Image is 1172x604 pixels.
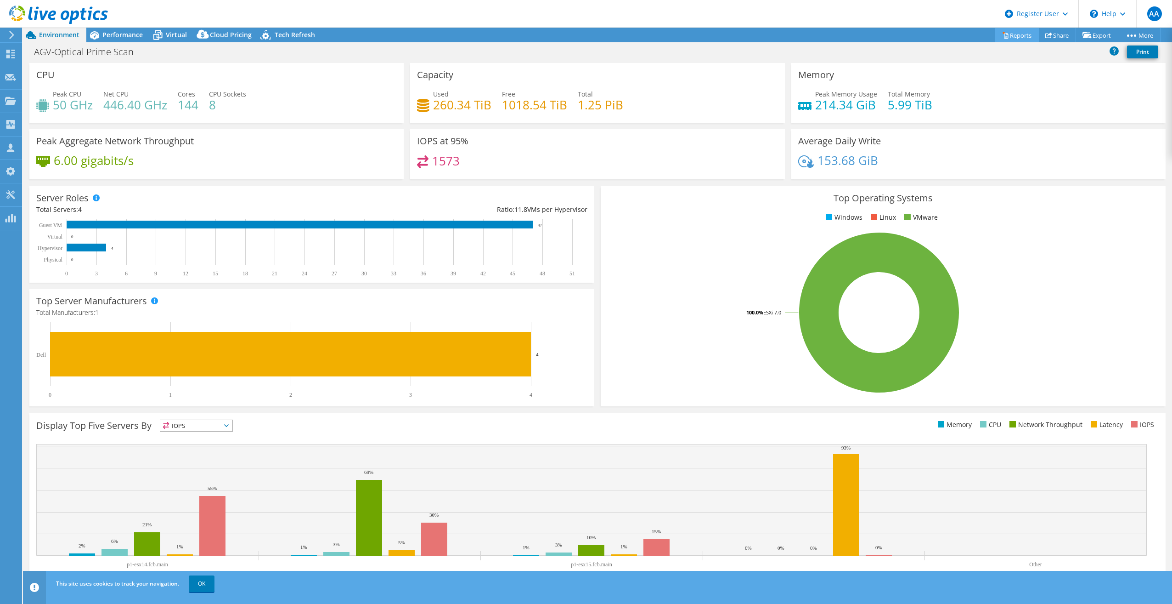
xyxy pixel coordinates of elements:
[302,270,307,277] text: 24
[569,270,575,277] text: 51
[798,136,881,146] h3: Average Daily Write
[514,205,527,214] span: 11.8
[902,212,938,222] li: VMware
[398,540,405,545] text: 5%
[209,100,246,110] h4: 8
[1029,561,1042,568] text: Other
[30,47,148,57] h1: AGV-Optical Prime Scan
[417,70,453,80] h3: Capacity
[142,522,152,527] text: 21%
[209,90,246,98] span: CPU Sockets
[502,90,515,98] span: Free
[823,212,862,222] li: Windows
[169,392,172,398] text: 1
[49,392,51,398] text: 0
[817,155,878,165] h4: 153.68 GiB
[421,270,426,277] text: 36
[53,90,81,98] span: Peak CPU
[433,100,491,110] h4: 260.34 TiB
[178,100,198,110] h4: 144
[815,100,877,110] h4: 214.34 GiB
[620,544,627,549] text: 1%
[53,100,93,110] h4: 50 GHz
[95,308,99,317] span: 1
[745,545,752,551] text: 0%
[272,270,277,277] text: 21
[213,270,218,277] text: 15
[502,100,567,110] h4: 1018.54 TiB
[1129,420,1154,430] li: IOPS
[44,256,62,263] text: Physical
[242,270,248,277] text: 18
[798,70,834,80] h3: Memory
[312,205,587,215] div: Ratio: VMs per Hypervisor
[778,545,784,551] text: 0%
[523,545,530,550] text: 1%
[36,193,89,203] h3: Server Roles
[71,257,73,262] text: 0
[189,576,214,592] a: OK
[178,90,195,98] span: Cores
[935,420,972,430] li: Memory
[65,270,68,277] text: 0
[538,223,542,228] text: 47
[36,70,55,80] h3: CPU
[1007,420,1082,430] li: Network Throughput
[36,296,147,306] h3: Top Server Manufacturers
[888,100,932,110] h4: 5.99 TiB
[540,270,545,277] text: 48
[391,270,396,277] text: 33
[810,545,817,551] text: 0%
[125,270,128,277] text: 6
[608,193,1159,203] h3: Top Operating Systems
[451,270,456,277] text: 39
[1088,420,1123,430] li: Latency
[176,544,183,549] text: 1%
[417,136,468,146] h3: IOPS at 95%
[332,270,337,277] text: 27
[530,392,532,398] text: 4
[111,538,118,544] text: 6%
[1090,10,1098,18] svg: \n
[432,156,460,166] h4: 1573
[95,270,98,277] text: 3
[763,309,781,316] tspan: ESXi 7.0
[1076,28,1118,42] a: Export
[36,136,194,146] h3: Peak Aggregate Network Throughput
[409,392,412,398] text: 3
[333,541,340,547] text: 3%
[536,352,539,357] text: 4
[39,30,79,39] span: Environment
[433,90,449,98] span: Used
[47,234,63,240] text: Virtual
[555,542,562,547] text: 3%
[78,205,82,214] span: 4
[56,580,179,587] span: This site uses cookies to track your navigation.
[79,543,85,548] text: 2%
[361,270,367,277] text: 30
[1038,28,1076,42] a: Share
[364,469,373,475] text: 69%
[289,392,292,398] text: 2
[36,308,587,318] h4: Total Manufacturers:
[746,309,763,316] tspan: 100.0%
[875,545,882,550] text: 0%
[54,155,134,165] h4: 6.00 gigabits/s
[841,445,851,450] text: 93%
[1147,6,1162,21] span: AA
[578,90,593,98] span: Total
[160,420,232,431] span: IOPS
[210,30,252,39] span: Cloud Pricing
[111,246,113,251] text: 4
[586,535,596,540] text: 10%
[103,100,167,110] h4: 446.40 GHz
[183,270,188,277] text: 12
[36,205,312,215] div: Total Servers:
[127,561,168,568] text: p1-esx14.fcb.main
[300,544,307,550] text: 1%
[71,234,73,239] text: 0
[208,485,217,491] text: 55%
[36,352,46,358] text: Dell
[275,30,315,39] span: Tech Refresh
[510,270,515,277] text: 45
